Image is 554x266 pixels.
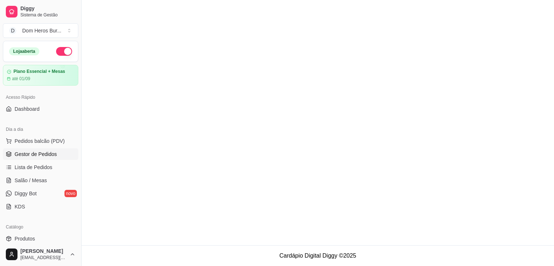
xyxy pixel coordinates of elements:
[3,3,78,20] a: DiggySistema de Gestão
[56,47,72,56] button: Alterar Status
[15,137,65,145] span: Pedidos balcão (PDV)
[3,188,78,199] a: Diggy Botnovo
[3,233,78,245] a: Produtos
[82,245,554,266] footer: Cardápio Digital Diggy © 2025
[3,161,78,173] a: Lista de Pedidos
[20,248,67,255] span: [PERSON_NAME]
[3,175,78,186] a: Salão / Mesas
[3,103,78,115] a: Dashboard
[3,221,78,233] div: Catálogo
[9,47,39,55] div: Loja aberta
[3,148,78,160] a: Gestor de Pedidos
[15,177,47,184] span: Salão / Mesas
[15,235,35,242] span: Produtos
[15,203,25,210] span: KDS
[15,164,52,171] span: Lista de Pedidos
[3,201,78,212] a: KDS
[13,69,65,74] article: Plano Essencial + Mesas
[20,5,75,12] span: Diggy
[9,27,16,34] span: D
[15,105,40,113] span: Dashboard
[3,65,78,86] a: Plano Essencial + Mesasaté 01/09
[3,135,78,147] button: Pedidos balcão (PDV)
[15,150,57,158] span: Gestor de Pedidos
[3,246,78,263] button: [PERSON_NAME][EMAIL_ADDRESS][DOMAIN_NAME]
[3,23,78,38] button: Select a team
[15,190,37,197] span: Diggy Bot
[12,76,30,82] article: até 01/09
[20,255,67,261] span: [EMAIL_ADDRESS][DOMAIN_NAME]
[3,91,78,103] div: Acesso Rápido
[22,27,61,34] div: Dom Heros Bur ...
[3,124,78,135] div: Dia a dia
[20,12,75,18] span: Sistema de Gestão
